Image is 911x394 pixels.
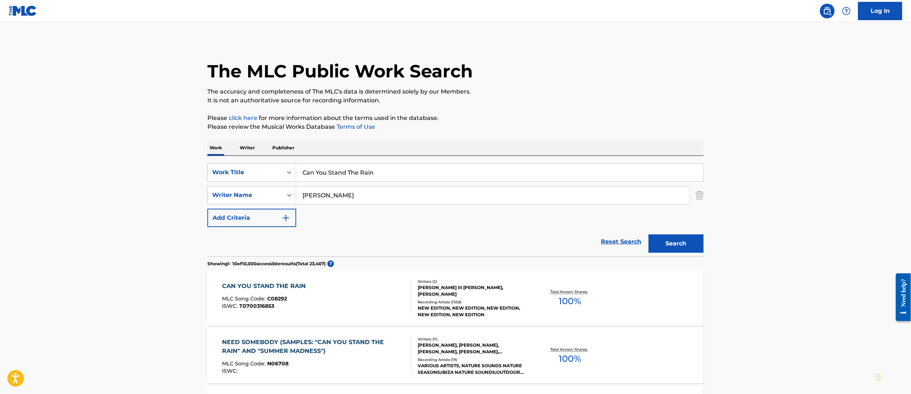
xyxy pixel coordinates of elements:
[874,359,911,394] iframe: Chat Widget
[550,347,589,352] p: Total Known Shares:
[839,4,854,18] div: Help
[207,163,704,256] form: Search Form
[229,114,257,121] a: click here
[335,123,375,130] a: Terms of Use
[418,336,529,342] div: Writers ( 11 )
[597,234,645,250] a: Reset Search
[858,2,902,20] a: Log In
[890,268,911,327] iframe: Resource Center
[240,303,275,309] span: T0700316853
[823,7,832,15] img: search
[418,362,529,376] div: VARIOUS ARTISTS, NATURE SOUNDS NATURE SEASONS;IBIZA NATURE SOUNDS;OUTDOOR NATURE, NATURE SOUNDS N...
[207,123,704,131] p: Please review the Musical Works Database
[207,140,224,156] p: Work
[418,342,529,355] div: [PERSON_NAME], [PERSON_NAME], [PERSON_NAME], [PERSON_NAME], [PERSON_NAME], [PERSON_NAME] III [PER...
[212,191,278,200] div: Writer Name
[212,168,278,177] div: Work Title
[282,214,290,222] img: 9d2ae6d4665cec9f34b9.svg
[222,282,310,291] div: CAN YOU STAND THE RAIN
[222,368,240,374] span: ISWC :
[222,360,268,367] span: MLC Song Code :
[649,234,704,253] button: Search
[820,4,835,18] a: Public Search
[418,305,529,318] div: NEW EDITION, NEW EDITION, NEW EDITION, NEW EDITION, NEW EDITION
[559,352,581,365] span: 100 %
[418,279,529,284] div: Writers ( 2 )
[207,260,326,267] p: Showing 1 - 10 of 10,000 accessible results (Total 23,407 )
[842,7,851,15] img: help
[207,87,704,96] p: The accuracy and completeness of The MLC's data is determined solely by our Members.
[418,357,529,362] div: Recording Artists ( 19 )
[207,209,296,227] button: Add Criteria
[327,260,334,267] span: ?
[9,6,37,16] img: MLC Logo
[418,299,529,305] div: Recording Artists ( 1358 )
[207,271,704,326] a: CAN YOU STAND THE RAINMLC Song Code:C08292ISWC:T0700316853Writers (2)[PERSON_NAME] III [PERSON_NA...
[696,186,704,204] img: Delete Criterion
[222,303,240,309] span: ISWC :
[268,295,287,302] span: C08292
[418,284,529,298] div: [PERSON_NAME] III [PERSON_NAME], [PERSON_NAME]
[222,295,268,302] span: MLC Song Code :
[876,366,881,388] div: Drag
[207,96,704,105] p: It is not an authoritative source for recording information.
[207,328,704,383] a: NEED SOMEBODY (SAMPLES: "CAN YOU STAND THE RAIN" AND "SUMMER MADNESS")MLC Song Code:N06708ISWC:Wr...
[207,60,473,82] h1: The MLC Public Work Search
[559,295,581,308] span: 100 %
[207,114,704,123] p: Please for more information about the terms used in the database.
[550,289,589,295] p: Total Known Shares:
[222,338,405,355] div: NEED SOMEBODY (SAMPLES: "CAN YOU STAND THE RAIN" AND "SUMMER MADNESS")
[237,140,257,156] p: Writer
[268,360,289,367] span: N06708
[270,140,297,156] p: Publisher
